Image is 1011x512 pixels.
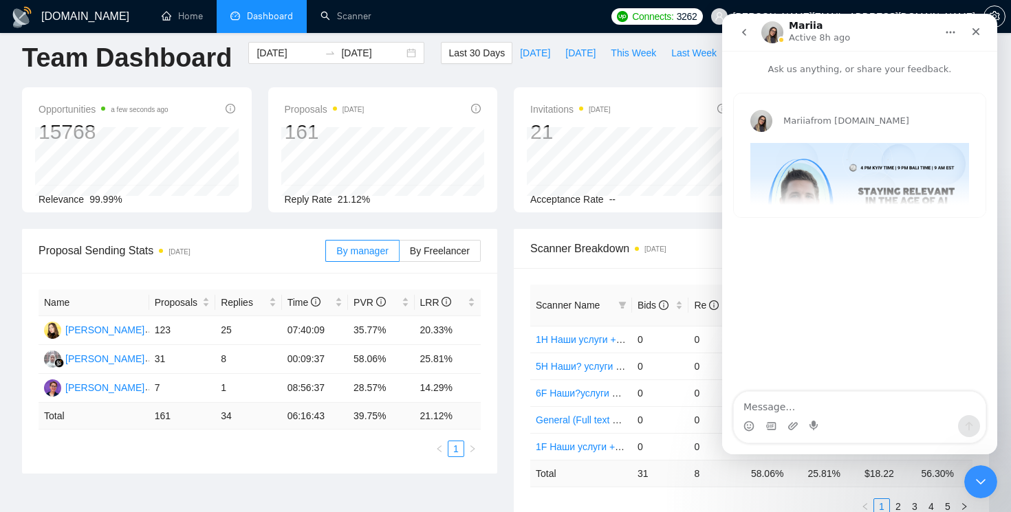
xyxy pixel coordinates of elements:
[215,289,281,316] th: Replies
[638,300,668,311] span: Bids
[325,47,336,58] span: to
[536,441,657,452] a: 1F Наши услуги + наша ЦА
[618,301,627,309] span: filter
[964,465,997,498] iframe: Intercom live chat
[39,194,84,205] span: Relevance
[464,441,481,457] button: right
[468,445,477,453] span: right
[44,322,61,339] img: VM
[616,295,629,315] span: filter
[341,45,404,60] input: End date
[155,295,199,310] span: Proposals
[343,106,364,113] time: [DATE]
[589,106,610,113] time: [DATE]
[22,42,232,74] h1: Team Dashboard
[44,353,144,364] a: AA[PERSON_NAME]
[435,445,444,453] span: left
[44,324,144,335] a: VM[PERSON_NAME]
[39,289,149,316] th: Name
[39,101,168,118] span: Opportunities
[44,379,61,397] img: NV
[221,295,265,310] span: Replies
[415,316,481,345] td: 20.33%
[311,297,320,307] span: info-circle
[632,353,689,379] td: 0
[325,47,336,58] span: swap-right
[215,316,281,345] td: 25
[603,42,664,64] button: This Week
[168,248,190,256] time: [DATE]
[226,104,235,113] span: info-circle
[431,441,448,457] li: Previous Page
[65,351,144,366] div: [PERSON_NAME]
[415,403,481,430] td: 21.12 %
[709,300,719,310] span: info-circle
[111,106,168,113] time: a few seconds ago
[512,42,558,64] button: [DATE]
[536,388,663,399] a: 6F Наши?услуги + наша?ЦА
[632,379,689,406] td: 0
[162,10,203,22] a: homeHome
[39,242,325,259] span: Proposal Sending Stats
[694,300,719,311] span: Re
[659,300,668,310] span: info-circle
[287,297,320,308] span: Time
[282,345,348,374] td: 00:09:37
[215,374,281,403] td: 1
[320,10,371,22] a: searchScanner
[431,441,448,457] button: left
[677,9,697,24] span: 3262
[39,403,149,430] td: Total
[536,334,659,345] a: 1H Наши услуги + наша ЦА
[285,119,365,145] div: 161
[448,441,464,457] li: 1
[983,11,1005,22] a: setting
[415,374,481,403] td: 14.29%
[915,460,972,487] td: 56.30 %
[338,194,370,205] span: 21.12%
[448,45,505,60] span: Last 30 Days
[609,194,616,205] span: --
[688,460,746,487] td: 8
[717,104,727,113] span: info-circle
[632,326,689,353] td: 0
[149,403,215,430] td: 161
[149,316,215,345] td: 123
[688,353,746,379] td: 0
[671,45,717,60] span: Last Week
[617,11,628,22] img: upwork-logo.png
[644,245,666,253] time: [DATE]
[282,374,348,403] td: 08:56:37
[39,119,168,145] div: 15768
[285,101,365,118] span: Proposals
[336,245,388,256] span: By manager
[247,10,293,22] span: Dashboard
[448,441,464,456] a: 1
[348,316,414,345] td: 35.77%
[44,381,144,392] a: NV[PERSON_NAME]
[688,326,746,353] td: 0
[746,460,803,487] td: 58.06 %
[558,42,603,64] button: [DATE]
[348,374,414,403] td: 28.57%
[44,350,61,368] img: AA
[632,406,689,433] td: 0
[282,403,348,430] td: 06:16:43
[215,345,281,374] td: 8
[530,460,632,487] td: Total
[530,119,611,145] div: 21
[376,297,386,307] span: info-circle
[802,460,859,487] td: 25.81 %
[65,322,144,337] div: [PERSON_NAME]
